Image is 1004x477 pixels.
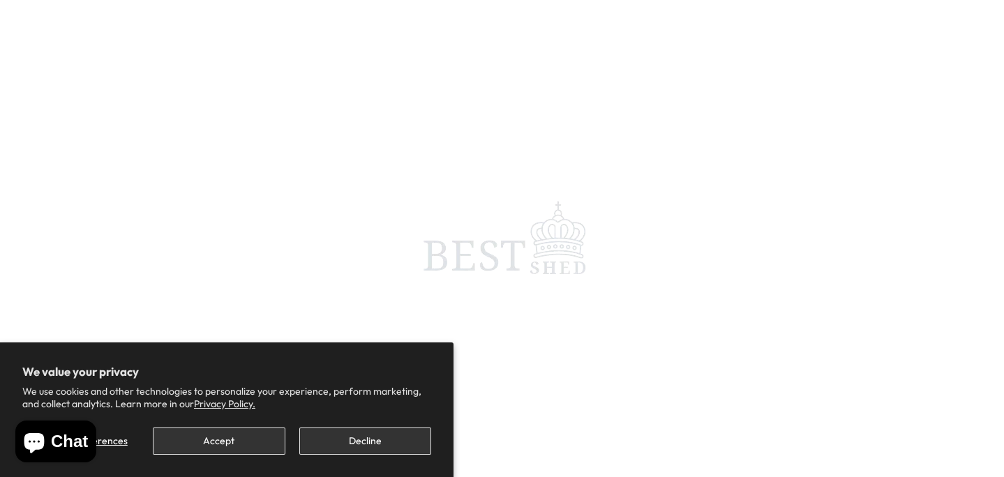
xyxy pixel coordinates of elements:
inbox-online-store-chat: Shopify online store chat [11,421,100,466]
p: We use cookies and other technologies to personalize your experience, perform marketing, and coll... [22,385,431,410]
a: Privacy Policy. [194,397,255,410]
h2: We value your privacy [22,365,431,379]
button: Decline [299,427,431,455]
button: Accept [153,427,285,455]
